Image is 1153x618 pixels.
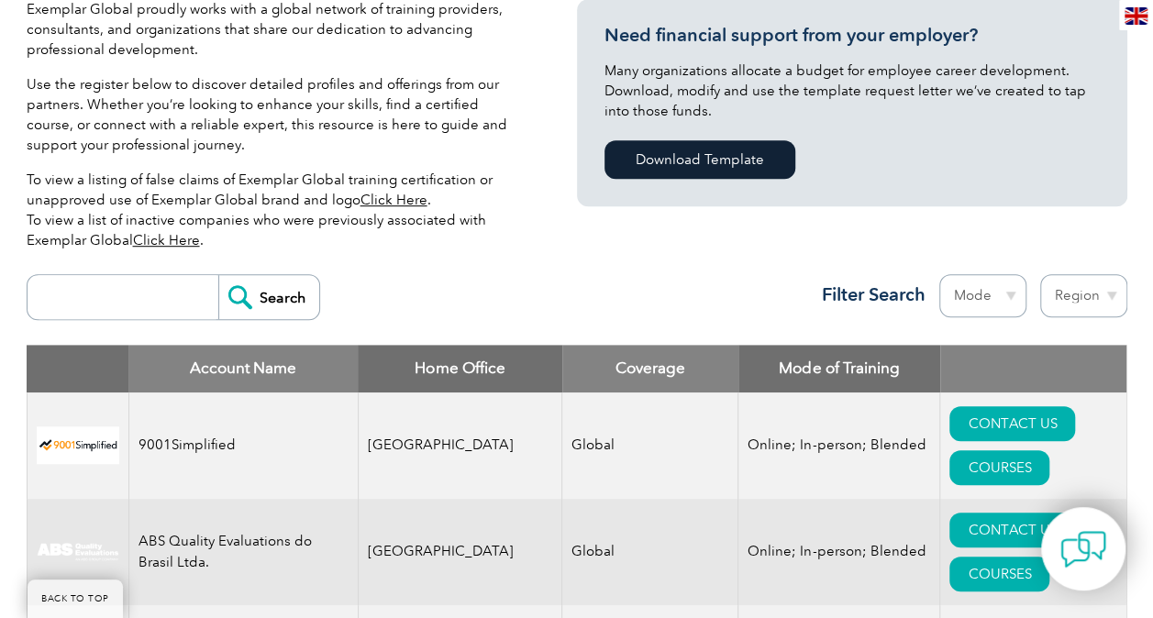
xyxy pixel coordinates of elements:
a: Download Template [604,140,795,179]
td: [GEOGRAPHIC_DATA] [358,392,562,499]
a: Click Here [360,192,427,208]
input: Search [218,275,319,319]
td: Online; In-person; Blended [738,499,940,605]
img: en [1125,7,1147,25]
img: c92924ac-d9bc-ea11-a814-000d3a79823d-logo.jpg [37,542,119,562]
th: : activate to sort column ascending [940,345,1126,392]
a: COURSES [949,557,1049,591]
a: CONTACT US [949,513,1075,547]
h3: Filter Search [811,283,926,306]
td: 9001Simplified [128,392,358,499]
th: Account Name: activate to sort column descending [128,345,358,392]
td: [GEOGRAPHIC_DATA] [358,499,562,605]
a: Click Here [133,232,200,248]
img: 37c9c059-616f-eb11-a812-002248153038-logo.png [37,426,119,464]
th: Mode of Training: activate to sort column ascending [738,345,940,392]
td: ABS Quality Evaluations do Brasil Ltda. [128,499,358,605]
td: Global [562,392,738,499]
th: Coverage: activate to sort column ascending [562,345,738,392]
a: BACK TO TOP [28,579,123,618]
td: Global [562,499,738,605]
th: Home Office: activate to sort column ascending [358,345,562,392]
td: Online; In-person; Blended [738,392,940,499]
a: COURSES [949,450,1049,485]
p: Many organizations allocate a budget for employee career development. Download, modify and use th... [604,61,1100,121]
a: CONTACT US [949,406,1075,441]
p: Use the register below to discover detailed profiles and offerings from our partners. Whether you... [27,74,522,155]
img: contact-chat.png [1060,526,1106,572]
h3: Need financial support from your employer? [604,24,1100,47]
p: To view a listing of false claims of Exemplar Global training certification or unapproved use of ... [27,170,522,250]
